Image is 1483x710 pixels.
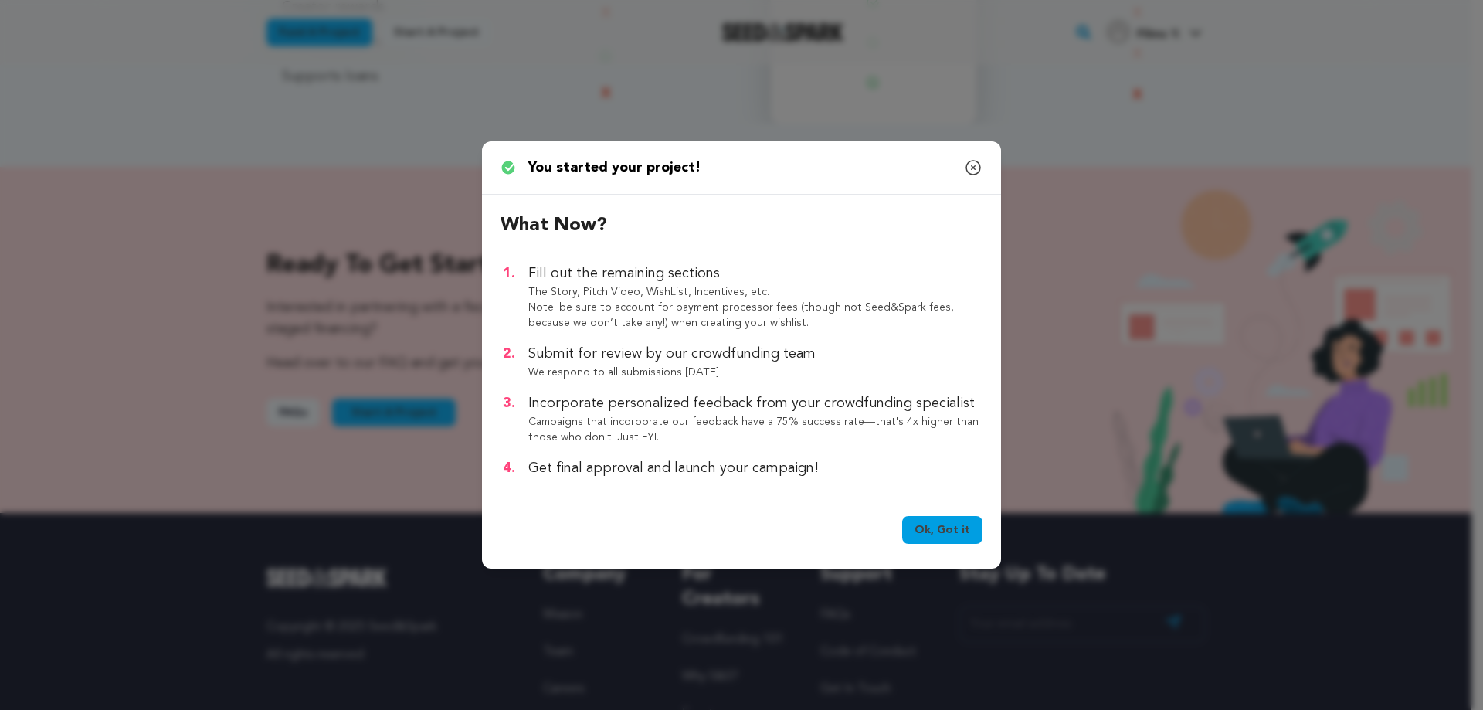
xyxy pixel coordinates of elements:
[501,213,982,238] h2: What now?
[528,365,982,380] p: We respond to all submissions [DATE]
[528,457,982,479] p: Get final approval and launch your campaign!
[528,392,982,414] p: Incorporate personalized feedback from your crowdfunding specialist
[528,343,982,365] p: Submit for review by our crowdfunding team
[528,263,982,284] p: Fill out the remaining sections
[528,300,982,331] p: Note: be sure to account for payment processor fees (though not Seed&Spark fees, because we don’t...
[528,157,701,178] p: You started your project!
[902,516,982,544] a: Ok, Got it
[528,284,982,300] p: The Story, Pitch Video, WishList, Incentives, etc.
[528,414,982,445] p: Campaigns that incorporate our feedback have a 75% success rate—that's 4x higher than those who d...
